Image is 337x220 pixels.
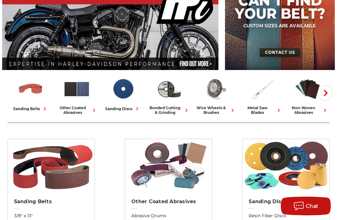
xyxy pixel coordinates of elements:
div: sanding belts [13,105,48,112]
div: metal saw blades [241,105,282,115]
button: Chat [281,197,331,215]
a: other coated abrasives [56,76,97,115]
div: wire wheels & brushes [195,105,236,115]
div: bonded cutting & grinding [149,105,190,115]
a: sanding belts [10,76,51,112]
img: Non-woven Abrasives [294,76,321,102]
div: sanding discs [105,105,140,112]
img: Wire Wheels & Brushes [202,76,229,102]
img: Metal Saw Blades [248,76,275,102]
img: Sanding Belts [17,76,44,102]
img: Sanding Belts [8,139,95,192]
span: Chat [306,203,319,209]
a: metal saw blades [241,76,282,115]
h2: Sanding Discs [249,199,323,205]
div: other coated abrasives [56,105,97,115]
img: Other Coated Abrasives [125,139,212,192]
a: bonded cutting & grinding [149,76,190,115]
h2: Other Coated Abrasives [131,199,206,205]
a: Resin Fiber Discs [249,213,323,219]
img: Sanding Discs [109,76,137,102]
div: non-woven abrasives [287,105,328,115]
a: 3/8" x 13" [14,213,88,219]
a: Abrasive Drums [131,213,206,219]
img: Sanding Discs [242,139,329,192]
a: wire wheels & brushes [195,76,236,115]
a: sanding discs [102,76,144,112]
img: Bonded Cutting & Grinding [155,76,183,102]
button: Next [318,86,333,101]
a: non-woven abrasives [287,76,328,115]
img: Other Coated Abrasives [63,76,90,102]
h2: Sanding Belts [14,199,88,205]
